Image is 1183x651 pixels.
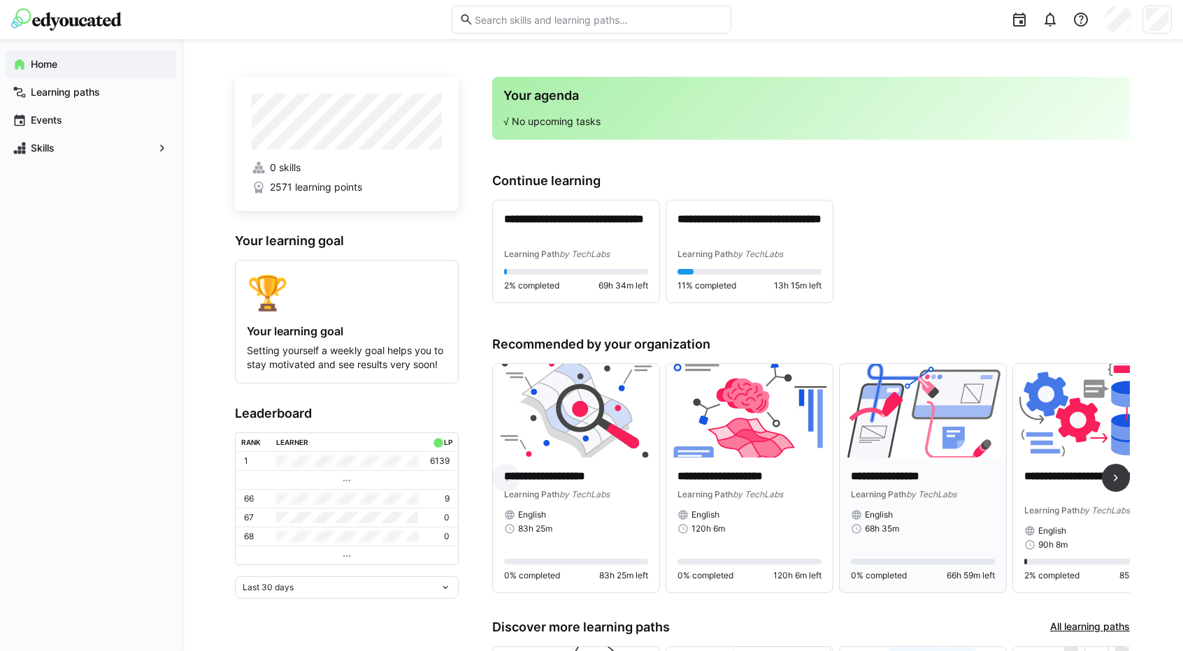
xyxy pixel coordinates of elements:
h3: Recommended by your organization [492,337,1130,352]
span: 0% completed [677,570,733,581]
span: Learning Path [504,249,559,259]
span: 90h 8m [1038,539,1068,550]
span: by TechLabs [733,489,783,499]
span: by TechLabs [1080,505,1130,515]
span: Last 30 days [243,582,294,593]
span: Learning Path [1024,505,1080,515]
p: 66 [244,493,254,504]
div: Learner [276,438,308,446]
span: Learning Path [851,489,906,499]
a: All learning paths [1050,620,1130,635]
span: 68h 35m [865,523,899,534]
span: 85h 39m left [1119,570,1168,581]
span: 2% completed [1024,570,1080,581]
span: Learning Path [677,249,733,259]
h4: Your learning goal [247,324,447,338]
span: 66h 59m left [947,570,995,581]
h3: Leaderboard [235,406,459,421]
img: image [1013,364,1180,458]
span: 120h 6m [691,523,725,534]
img: image [840,364,1006,458]
img: image [493,364,659,458]
a: 0 skills [252,161,442,175]
span: by TechLabs [559,249,610,259]
span: 120h 6m left [773,570,822,581]
span: 83h 25m [518,523,552,534]
span: 2571 learning points [270,180,362,194]
p: Setting yourself a weekly goal helps you to stay motivated and see results very soon! [247,344,447,372]
p: 0 [444,531,450,542]
span: by TechLabs [906,489,956,499]
span: English [1038,525,1066,536]
h3: Continue learning [492,173,1130,189]
span: Learning Path [677,489,733,499]
span: 0 skills [270,161,301,175]
span: 13h 15m left [774,280,822,291]
p: 6139 [430,455,450,467]
p: 9 [445,493,450,504]
span: by TechLabs [559,489,610,499]
input: Search skills and learning paths… [473,13,724,26]
h3: Discover more learning paths [492,620,670,635]
p: 0 [444,512,450,523]
span: 0% completed [851,570,907,581]
span: by TechLabs [733,249,783,259]
span: 0% completed [504,570,560,581]
h3: Your learning goal [235,233,459,249]
p: 67 [244,512,254,523]
p: 1 [244,455,248,467]
p: 68 [244,531,254,542]
span: English [691,509,719,520]
p: √ No upcoming tasks [503,115,1119,129]
img: image [666,364,833,458]
span: English [518,509,546,520]
div: Rank [241,438,261,446]
span: 83h 25m left [599,570,648,581]
span: 69h 34m left [598,280,648,291]
h3: Your agenda [503,88,1119,103]
span: English [865,509,893,520]
span: 11% completed [677,280,736,291]
span: Learning Path [504,489,559,499]
div: 🏆 [247,272,447,313]
div: LP [444,438,452,446]
span: 2% completed [504,280,559,291]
